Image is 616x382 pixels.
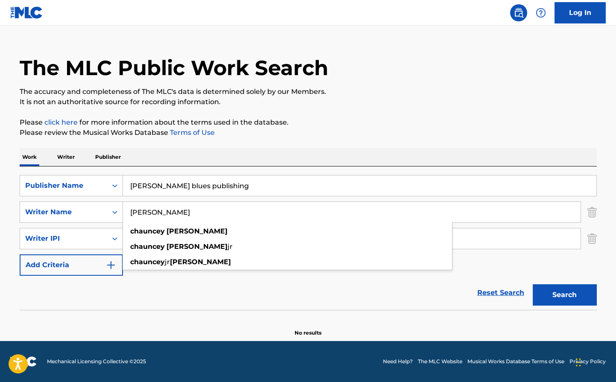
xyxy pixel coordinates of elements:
p: The accuracy and completeness of The MLC's data is determined solely by our Members. [20,87,597,97]
p: No results [295,319,321,337]
img: 9d2ae6d4665cec9f34b9.svg [106,260,116,270]
a: Log In [555,2,606,23]
span: jr [165,258,170,266]
span: Mechanical Licensing Collective © 2025 [47,358,146,365]
strong: [PERSON_NAME] [166,227,228,235]
p: Work [20,148,39,166]
strong: chauncey [130,258,165,266]
img: MLC Logo [10,6,43,19]
div: Writer IPI [25,233,102,244]
a: Reset Search [473,283,528,302]
a: click here [44,118,78,126]
p: It is not an authoritative source for recording information. [20,97,597,107]
button: Search [533,284,597,306]
img: search [514,8,524,18]
div: Drag [576,350,581,375]
p: Please for more information about the terms used in the database. [20,117,597,128]
a: Need Help? [383,358,413,365]
button: Add Criteria [20,254,123,276]
a: The MLC Website [418,358,462,365]
form: Search Form [20,175,597,310]
h1: The MLC Public Work Search [20,55,328,81]
a: Privacy Policy [569,358,606,365]
a: Public Search [510,4,527,21]
p: Please review the Musical Works Database [20,128,597,138]
p: Writer [55,148,77,166]
div: Publisher Name [25,181,102,191]
a: Terms of Use [168,128,215,137]
img: Delete Criterion [587,228,597,249]
strong: chauncey [130,242,165,251]
img: logo [10,356,37,367]
a: Musical Works Database Terms of Use [467,358,564,365]
span: jr [228,242,233,251]
strong: chauncey [130,227,165,235]
strong: [PERSON_NAME] [166,242,228,251]
iframe: Chat Widget [573,341,616,382]
img: help [536,8,546,18]
div: Help [532,4,549,21]
div: Writer Name [25,207,102,217]
p: Publisher [93,148,123,166]
img: Delete Criterion [587,201,597,223]
strong: [PERSON_NAME] [170,258,231,266]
